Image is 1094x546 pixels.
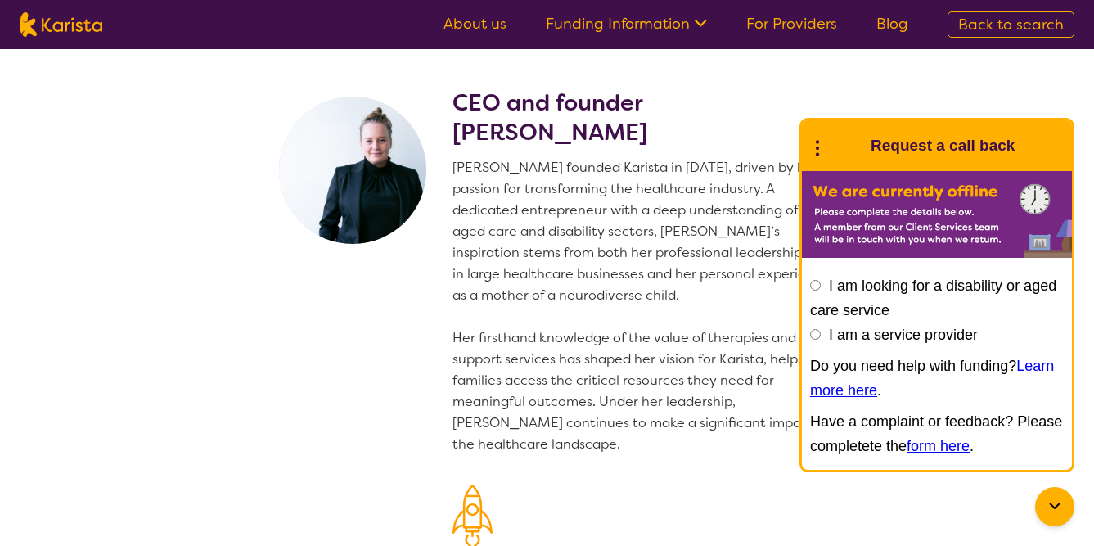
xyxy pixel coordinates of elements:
[452,88,842,147] h2: CEO and founder [PERSON_NAME]
[802,171,1072,258] img: Karista offline chat form to request call back
[810,409,1064,458] p: Have a complaint or feedback? Please completete the .
[810,278,1056,318] label: I am looking for a disability or aged care service
[829,327,978,343] label: I am a service provider
[871,133,1015,158] h1: Request a call back
[20,12,102,37] img: Karista logo
[443,14,506,34] a: About us
[810,354,1064,403] p: Do you need help with funding? .
[546,14,707,34] a: Funding Information
[452,157,842,455] p: [PERSON_NAME] founded Karista in [DATE], driven by her passion for transforming the healthcare in...
[828,129,861,162] img: Karista
[746,14,837,34] a: For Providers
[876,14,908,34] a: Blog
[958,15,1064,34] span: Back to search
[948,11,1074,38] a: Back to search
[907,438,970,454] a: form here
